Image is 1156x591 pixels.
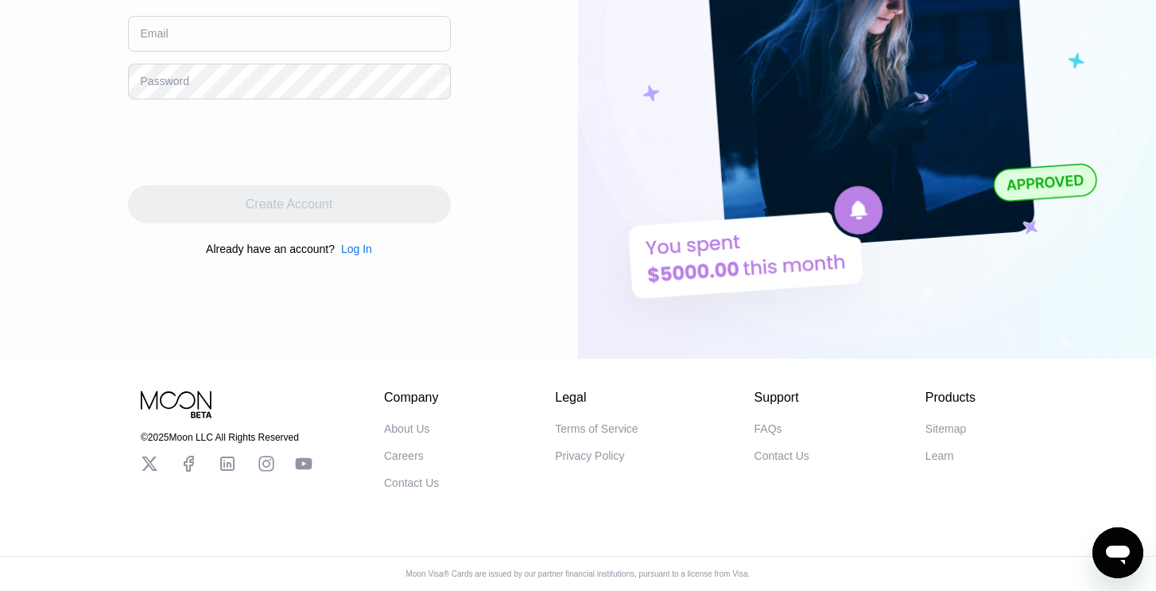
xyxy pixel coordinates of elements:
[925,449,954,462] div: Learn
[925,422,966,435] div: Sitemap
[555,422,638,435] div: Terms of Service
[755,449,809,462] div: Contact Us
[141,75,189,87] div: Password
[141,27,169,40] div: Email
[206,243,335,255] div: Already have an account?
[141,432,312,443] div: © 2025 Moon LLC All Rights Reserved
[384,449,424,462] div: Careers
[755,422,782,435] div: FAQs
[555,391,638,405] div: Legal
[925,391,976,405] div: Products
[341,243,372,255] div: Log In
[755,391,809,405] div: Support
[335,243,372,255] div: Log In
[384,422,430,435] div: About Us
[128,111,370,173] iframe: reCAPTCHA
[555,449,624,462] div: Privacy Policy
[394,570,763,578] div: Moon Visa® Cards are issued by our partner financial institutions, pursuant to a license from Visa.
[1092,527,1143,578] iframe: Button to launch messaging window
[384,391,439,405] div: Company
[384,476,439,489] div: Contact Us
